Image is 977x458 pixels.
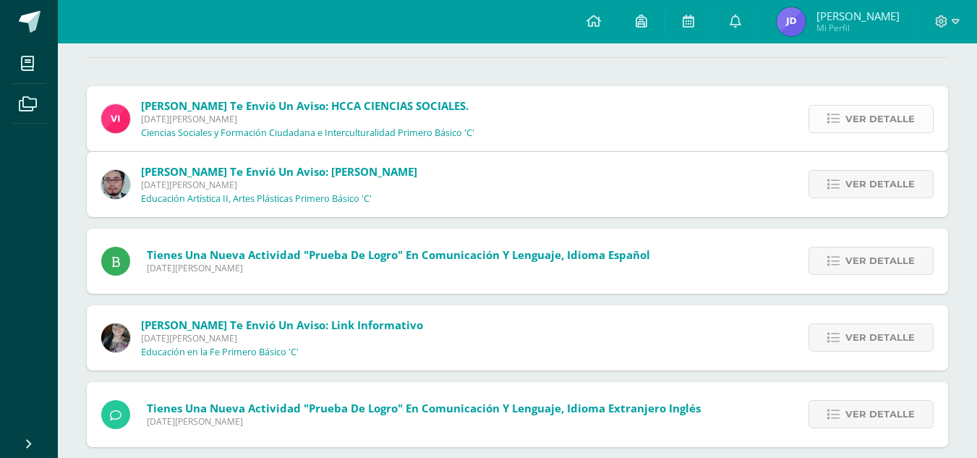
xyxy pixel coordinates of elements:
[816,9,900,23] span: [PERSON_NAME]
[777,7,806,36] img: c0ef1fb49d5dbfcf3871512e26dcd321.png
[101,323,130,352] img: 8322e32a4062cfa8b237c59eedf4f548.png
[845,247,915,274] span: Ver detalle
[141,179,417,191] span: [DATE][PERSON_NAME]
[816,22,900,34] span: Mi Perfil
[147,415,701,428] span: [DATE][PERSON_NAME]
[141,332,423,344] span: [DATE][PERSON_NAME]
[141,193,372,205] p: Educación Artística II, Artes Plásticas Primero Básico 'C'
[141,127,474,139] p: Ciencias Sociales y Formación Ciudadana e Interculturalidad Primero Básico 'C'
[147,247,650,262] span: Tienes una nueva actividad "Prueba de logro" En Comunicación y Lenguaje, Idioma Español
[147,262,650,274] span: [DATE][PERSON_NAME]
[845,106,915,132] span: Ver detalle
[101,104,130,133] img: bd6d0aa147d20350c4821b7c643124fa.png
[141,318,423,332] span: [PERSON_NAME] te envió un aviso: Link Informativo
[147,401,701,415] span: Tienes una nueva actividad "prueba de logro" En Comunicación y Lenguaje, Idioma Extranjero Inglés
[101,170,130,199] img: 5fac68162d5e1b6fbd390a6ac50e103d.png
[141,113,474,125] span: [DATE][PERSON_NAME]
[141,98,469,113] span: [PERSON_NAME] te envió un aviso: HCCA CIENCIAS SOCIALES.
[845,171,915,198] span: Ver detalle
[141,164,417,179] span: [PERSON_NAME] te envió un aviso: [PERSON_NAME]
[845,401,915,428] span: Ver detalle
[845,324,915,351] span: Ver detalle
[141,347,299,358] p: Educación en la Fe Primero Básico 'C'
